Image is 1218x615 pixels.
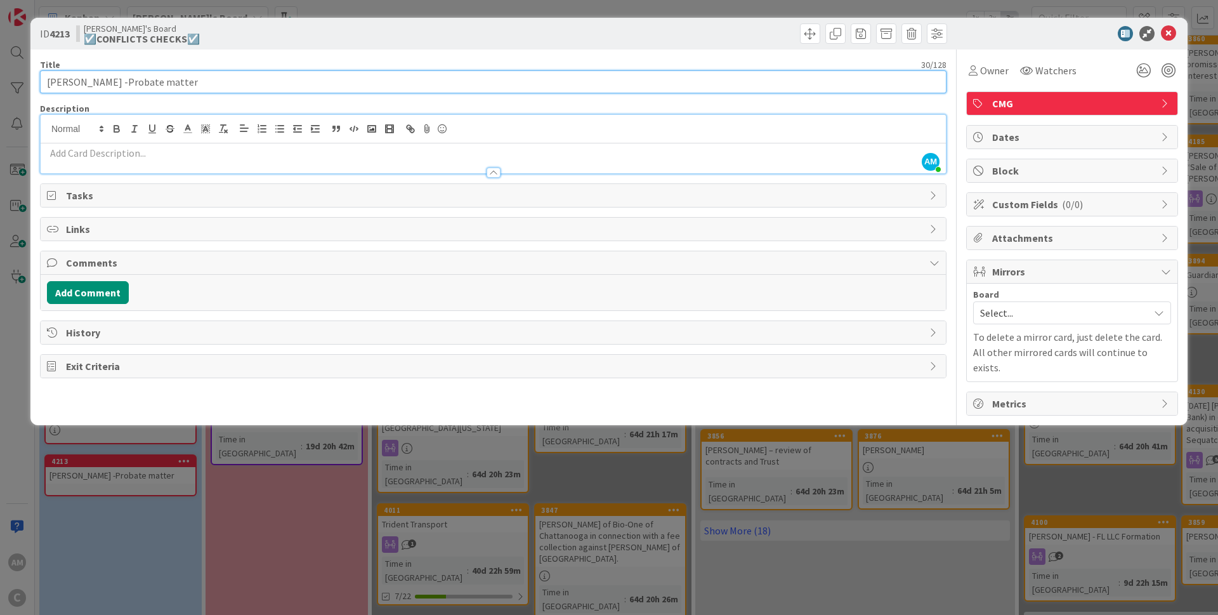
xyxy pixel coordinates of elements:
span: Comments [66,255,923,270]
b: ☑️CONFLICTS CHECKS☑️ [84,34,200,44]
span: Block [992,163,1155,178]
span: Watchers [1035,63,1077,78]
p: To delete a mirror card, just delete the card. All other mirrored cards will continue to exists. [973,329,1171,375]
span: Metrics [992,396,1155,411]
span: ID [40,26,70,41]
span: History [66,325,923,340]
b: 4213 [49,27,70,40]
span: ( 0/0 ) [1062,198,1083,211]
span: Dates [992,129,1155,145]
button: Add Comment [47,281,129,304]
span: Custom Fields [992,197,1155,212]
label: Title [40,59,60,70]
span: Board [973,290,999,299]
span: Attachments [992,230,1155,246]
span: Mirrors [992,264,1155,279]
span: [PERSON_NAME]'s Board [84,23,200,34]
div: 30 / 128 [64,59,946,70]
span: Links [66,222,923,237]
input: type card name here... [40,70,946,93]
span: CMG [992,96,1155,111]
span: Tasks [66,188,923,203]
span: AM [922,153,940,171]
span: Exit Criteria [66,359,923,374]
span: Description [40,103,89,114]
span: Select... [980,304,1143,322]
span: Owner [980,63,1009,78]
